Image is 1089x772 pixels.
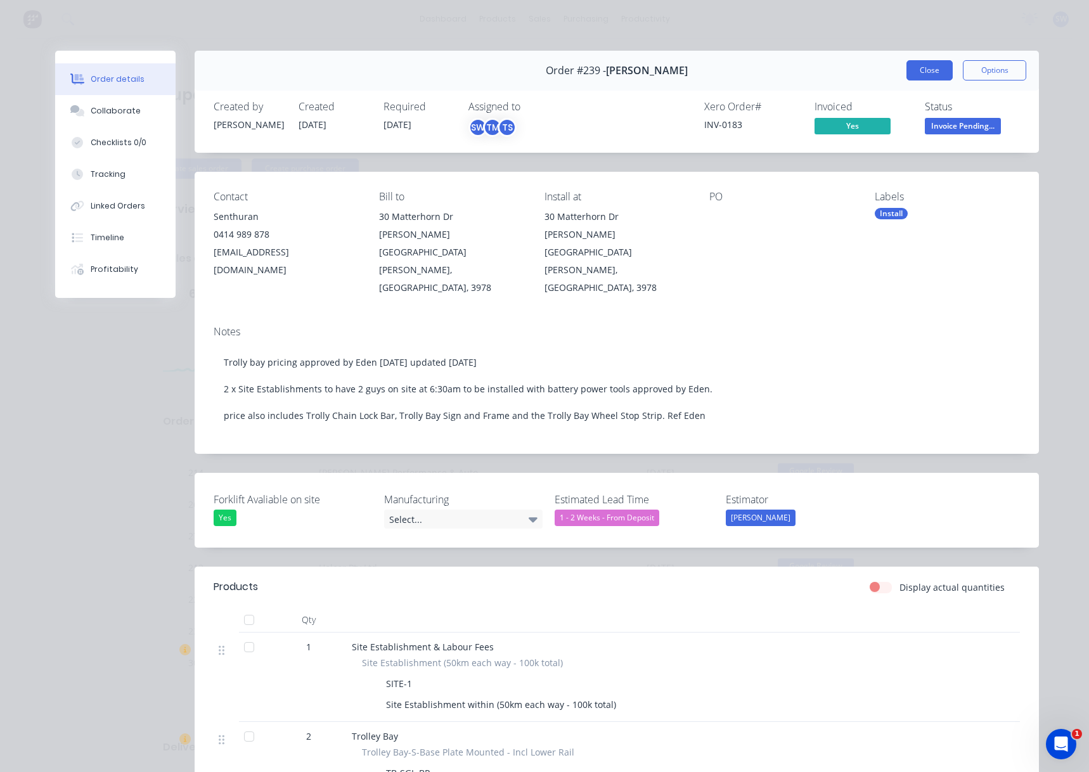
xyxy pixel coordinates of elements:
div: Created by [214,101,283,113]
div: 30 Matterhorn Dr [544,208,690,226]
div: 0414 989 878 [214,226,359,243]
div: Checklists 0/0 [91,137,146,148]
button: Tracking [55,158,176,190]
div: Senthuran0414 989 878[EMAIL_ADDRESS][DOMAIN_NAME] [214,208,359,279]
span: 1 [306,640,311,653]
div: Assigned to [468,101,595,113]
span: Order #239 - [546,65,606,77]
span: Site Establishment & Labour Fees [352,641,494,653]
button: Close [906,60,953,80]
span: [DATE] [383,119,411,131]
div: [PERSON_NAME][GEOGRAPHIC_DATA][PERSON_NAME], [GEOGRAPHIC_DATA], 3978 [379,226,524,297]
span: Invoice Pending... [925,118,1001,134]
button: Order details [55,63,176,95]
div: 30 Matterhorn Dr[PERSON_NAME][GEOGRAPHIC_DATA][PERSON_NAME], [GEOGRAPHIC_DATA], 3978 [379,208,524,297]
label: Estimated Lead Time [555,492,713,507]
div: Install at [544,191,690,203]
button: Options [963,60,1026,80]
button: Invoice Pending... [925,118,1001,137]
div: Trolly bay pricing approved by Eden [DATE] updated [DATE] 2 x Site Establishments to have 2 guys ... [214,343,1020,435]
div: [EMAIL_ADDRESS][DOMAIN_NAME] [214,243,359,279]
button: SWTMTS [468,118,517,137]
div: [PERSON_NAME] [214,118,283,131]
div: Senthuran [214,208,359,226]
span: [PERSON_NAME] [606,65,688,77]
div: Contact [214,191,359,203]
div: INV-0183 [704,118,799,131]
label: Display actual quantities [899,581,1005,594]
div: Labels [875,191,1020,203]
div: Created [299,101,368,113]
div: Collaborate [91,105,141,117]
span: Site Establishment (50km each way - 100k total) [362,656,563,669]
div: Bill to [379,191,524,203]
div: Invoiced [815,101,910,113]
label: Forklift Avaliable on site [214,492,372,507]
span: Yes [815,118,891,134]
div: Order details [91,74,145,85]
button: Linked Orders [55,190,176,222]
div: SW [468,118,487,137]
button: Collaborate [55,95,176,127]
div: Yes [214,510,236,526]
span: Trolley Bay [352,730,398,742]
div: PO [709,191,854,203]
div: Install [875,208,908,219]
div: Linked Orders [91,200,145,212]
div: Timeline [91,232,124,243]
span: Trolley Bay-S-Base Plate Mounted - Incl Lower Rail [362,745,574,759]
div: Profitability [91,264,138,275]
div: Products [214,579,258,595]
div: Qty [271,607,347,633]
div: 1 - 2 Weeks - From Deposit [555,510,659,526]
div: Tracking [91,169,126,180]
div: [PERSON_NAME][GEOGRAPHIC_DATA][PERSON_NAME], [GEOGRAPHIC_DATA], 3978 [544,226,690,297]
div: 30 Matterhorn Dr [379,208,524,226]
div: Status [925,101,1020,113]
div: Select... [384,510,543,529]
div: Site Establishment within (50km each way - 100k total) [381,695,621,714]
span: 1 [1072,729,1082,739]
div: Xero Order # [704,101,799,113]
span: [DATE] [299,119,326,131]
iframe: Intercom live chat [1046,729,1076,759]
div: 30 Matterhorn Dr[PERSON_NAME][GEOGRAPHIC_DATA][PERSON_NAME], [GEOGRAPHIC_DATA], 3978 [544,208,690,297]
div: SITE-1 [381,674,417,693]
div: Notes [214,326,1020,338]
button: Timeline [55,222,176,254]
span: 2 [306,730,311,743]
label: Estimator [726,492,884,507]
button: Profitability [55,254,176,285]
div: Required [383,101,453,113]
button: Checklists 0/0 [55,127,176,158]
div: TS [498,118,517,137]
label: Manufacturing [384,492,543,507]
div: TM [483,118,502,137]
div: [PERSON_NAME] [726,510,796,526]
